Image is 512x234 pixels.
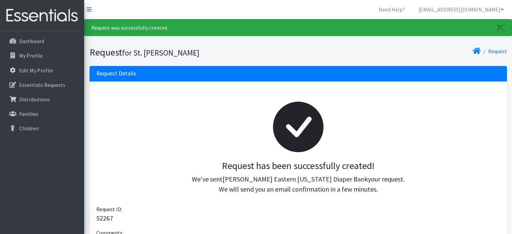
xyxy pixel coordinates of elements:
[3,4,81,27] img: HumanEssentials
[19,125,39,132] p: Children
[3,49,81,62] a: My Profile
[84,19,512,36] div: Request was successfully created.
[102,174,495,194] p: We've sent your request. We will send you an email confirmation in a few minutes.
[19,38,44,44] p: Dashboard
[223,175,368,183] span: [PERSON_NAME] Eastern [US_STATE] Diaper Bank
[3,34,81,48] a: Dashboard
[488,48,507,55] a: Request
[19,96,50,103] p: Distributions
[3,122,81,135] a: Children
[373,3,410,16] a: Need Help?
[96,70,136,77] h3: Request Details
[122,48,199,58] small: for St. [PERSON_NAME]
[90,46,296,58] h1: Request
[102,160,495,172] h3: Request has been successfully created!
[19,67,53,74] p: Edit My Profile
[19,110,38,117] p: Families
[490,20,512,36] a: Close
[3,64,81,77] a: Edit My Profile
[19,52,43,59] p: My Profile
[3,93,81,106] a: Distributions
[96,213,500,223] p: 52267
[96,206,122,212] span: Request ID:
[3,107,81,121] a: Families
[413,3,509,16] a: [EMAIL_ADDRESS][DOMAIN_NAME]
[19,81,65,88] p: Essentials Requests
[3,78,81,92] a: Essentials Requests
